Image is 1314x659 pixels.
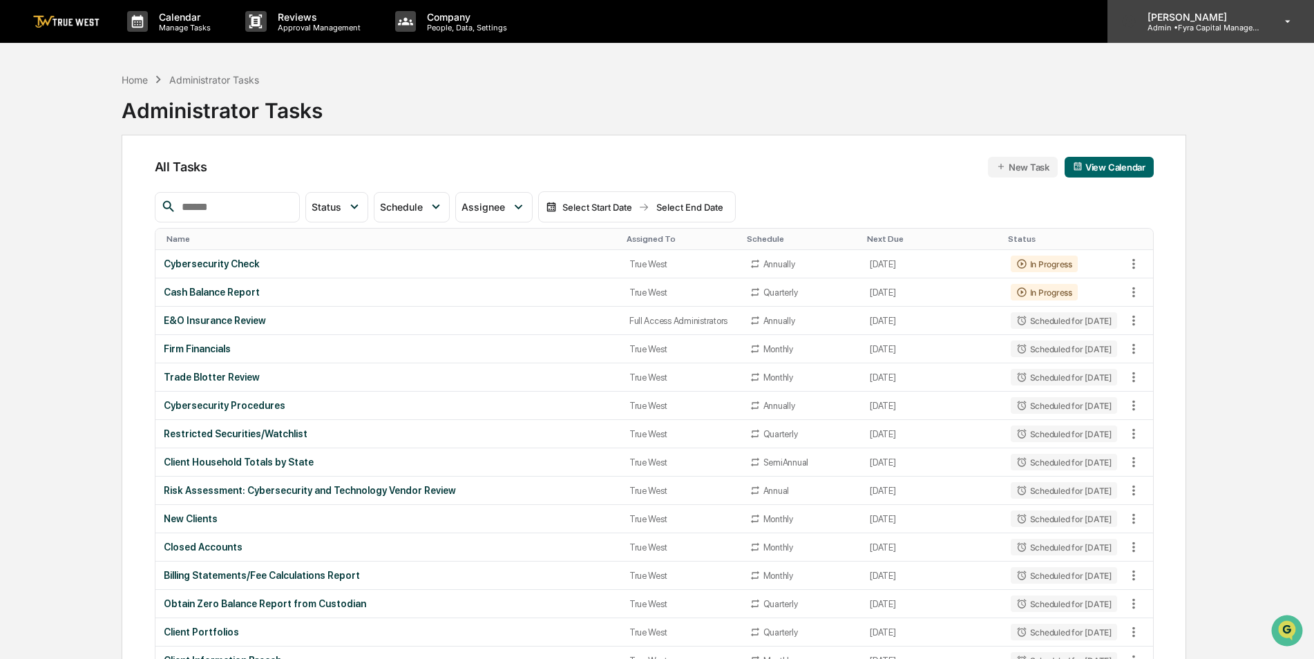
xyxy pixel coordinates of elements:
iframe: Open customer support [1270,613,1307,651]
div: True West [629,571,733,581]
td: [DATE] [861,533,1002,562]
div: Monthly [763,542,793,553]
div: True West [629,486,733,496]
td: [DATE] [861,420,1002,448]
div: Cybersecurity Procedures [164,400,613,411]
span: Schedule [380,201,423,213]
td: [DATE] [861,363,1002,392]
div: In Progress [1011,256,1078,272]
td: [DATE] [861,562,1002,590]
div: True West [629,344,733,354]
span: Attestations [114,174,171,188]
div: True West [629,542,733,553]
div: Scheduled for [DATE] [1011,369,1117,385]
div: Client Portfolios [164,627,613,638]
div: Select Start Date [560,202,636,213]
div: Monthly [763,514,793,524]
div: Client Household Totals by State [164,457,613,468]
div: Scheduled for [DATE] [1011,510,1117,527]
div: Scheduled for [DATE] [1011,454,1117,470]
a: Powered byPylon [97,233,167,245]
div: Scheduled for [DATE] [1011,312,1117,329]
td: [DATE] [861,278,1002,307]
span: Preclearance [28,174,89,188]
button: View Calendar [1065,157,1154,178]
div: True West [629,429,733,439]
a: 🔎Data Lookup [8,195,93,220]
div: Scheduled for [DATE] [1011,624,1117,640]
div: In Progress [1011,284,1078,300]
div: Quarterly [763,287,798,298]
td: [DATE] [861,307,1002,335]
div: Scheduled for [DATE] [1011,567,1117,584]
p: Approval Management [267,23,368,32]
div: Billing Statements/Fee Calculations Report [164,570,613,581]
span: Data Lookup [28,200,87,214]
div: 🖐️ [14,175,25,187]
div: Full Access Administrators [629,316,733,326]
div: True West [629,457,733,468]
p: Manage Tasks [148,23,218,32]
td: [DATE] [861,505,1002,533]
div: True West [629,514,733,524]
p: [PERSON_NAME] [1136,11,1265,23]
div: Administrator Tasks [122,87,323,123]
div: Annual [763,486,789,496]
div: 🔎 [14,202,25,213]
img: calendar [546,202,557,213]
div: Select End Date [652,202,728,213]
div: Risk Assessment: Cybersecurity and Technology Vendor Review [164,485,613,496]
div: Monthly [763,344,793,354]
span: Status [312,201,341,213]
div: Firm Financials [164,343,613,354]
p: How can we help? [14,29,251,51]
span: All Tasks [155,160,207,174]
button: New Task [988,157,1058,178]
div: Monthly [763,372,793,383]
div: We're available if you need us! [47,120,175,131]
div: Quarterly [763,599,798,609]
div: Obtain Zero Balance Report from Custodian [164,598,613,609]
p: Company [416,11,514,23]
div: SemiAnnual [763,457,808,468]
div: True West [629,401,733,411]
div: Start new chat [47,106,227,120]
td: [DATE] [861,618,1002,647]
div: Closed Accounts [164,542,613,553]
div: Scheduled for [DATE] [1011,539,1117,555]
div: Toggle SortBy [166,234,616,244]
td: [DATE] [861,250,1002,278]
div: Toggle SortBy [867,234,997,244]
a: 🖐️Preclearance [8,169,95,193]
div: Annually [763,316,795,326]
div: True West [629,287,733,298]
div: Toggle SortBy [627,234,736,244]
td: [DATE] [861,590,1002,618]
div: True West [629,372,733,383]
td: [DATE] [861,392,1002,420]
div: Quarterly [763,429,798,439]
div: Scheduled for [DATE] [1011,426,1117,442]
div: Toggle SortBy [1125,234,1153,244]
div: E&O Insurance Review [164,315,613,326]
div: Scheduled for [DATE] [1011,595,1117,612]
div: Trade Blotter Review [164,372,613,383]
div: Administrator Tasks [169,74,259,86]
div: New Clients [164,513,613,524]
button: Start new chat [235,110,251,126]
div: True West [629,259,733,269]
div: Quarterly [763,627,798,638]
div: True West [629,599,733,609]
div: Toggle SortBy [747,234,856,244]
div: True West [629,627,733,638]
p: Reviews [267,11,368,23]
p: Calendar [148,11,218,23]
a: 🗄️Attestations [95,169,177,193]
div: Toggle SortBy [1008,234,1120,244]
div: Annually [763,259,795,269]
div: Annually [763,401,795,411]
div: Scheduled for [DATE] [1011,341,1117,357]
div: Home [122,74,148,86]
